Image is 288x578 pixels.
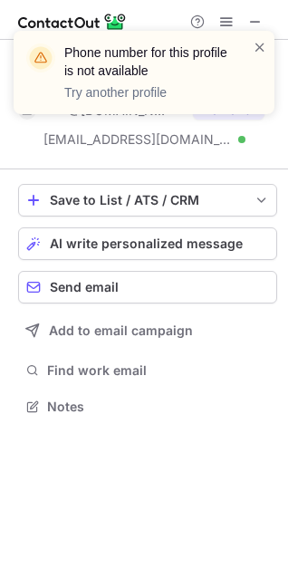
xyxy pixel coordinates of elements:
button: save-profile-one-click [18,184,277,217]
button: AI write personalized message [18,227,277,260]
button: Find work email [18,358,277,383]
button: Send email [18,271,277,303]
button: Add to email campaign [18,314,277,347]
div: Save to List / ATS / CRM [50,193,245,207]
span: Add to email campaign [49,323,193,338]
p: Try another profile [64,83,231,101]
span: Notes [47,399,270,415]
img: ContactOut v5.3.10 [18,11,127,33]
header: Phone number for this profile is not available [64,43,231,80]
button: Notes [18,394,277,419]
span: Find work email [47,362,270,379]
span: AI write personalized message [50,236,243,251]
span: Send email [50,280,119,294]
img: warning [26,43,55,72]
